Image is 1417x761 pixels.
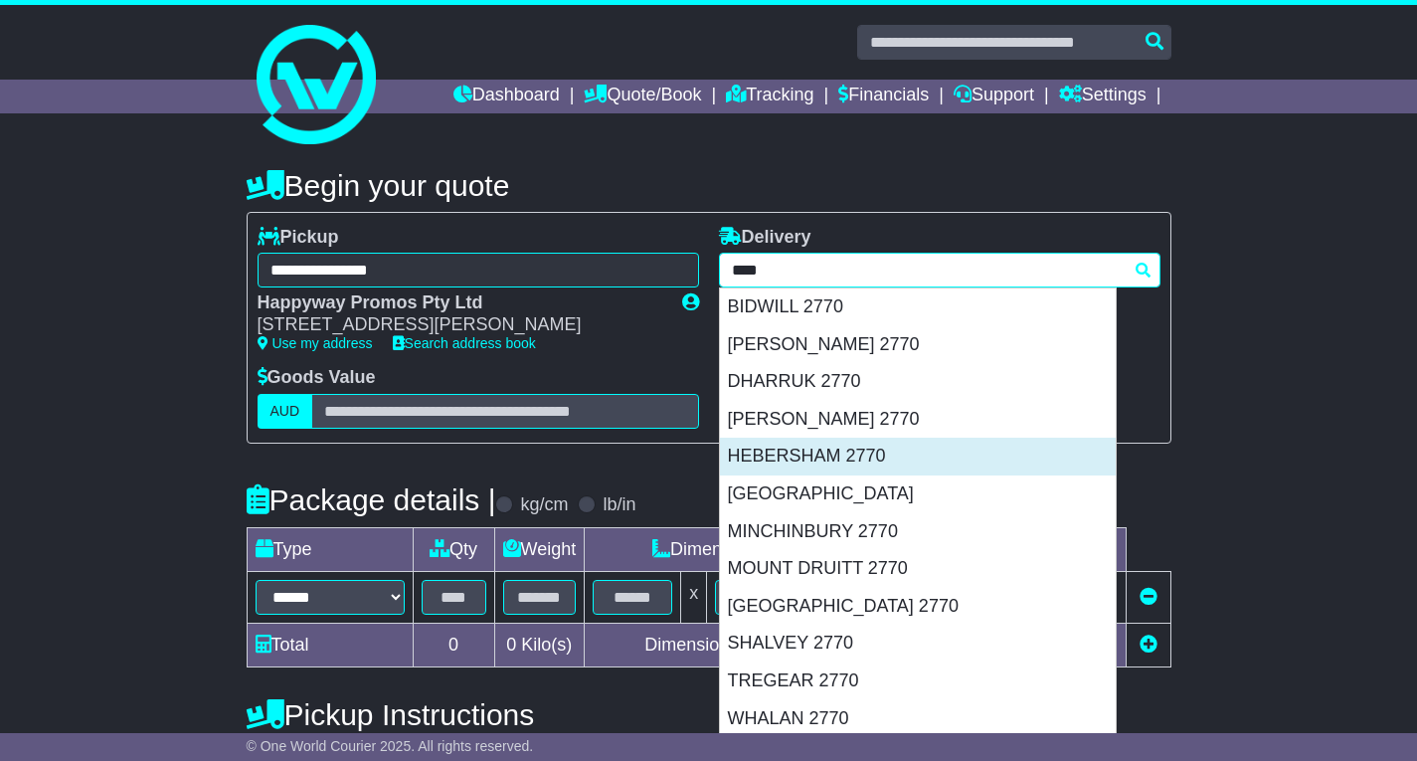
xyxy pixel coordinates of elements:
div: [PERSON_NAME] 2770 [720,401,1116,439]
div: [PERSON_NAME] 2770 [720,326,1116,364]
td: Dimensions in Centimetre(s) [585,623,926,666]
div: MOUNT DRUITT 2770 [720,550,1116,588]
a: Settings [1059,80,1147,113]
div: [GEOGRAPHIC_DATA] [720,476,1116,513]
a: Remove this item [1140,587,1157,607]
a: Search address book [393,335,536,351]
td: Qty [413,527,494,571]
label: kg/cm [520,494,568,516]
div: Happyway Promos Pty Ltd [258,292,662,314]
a: Add new item [1140,635,1157,655]
div: DHARRUK 2770 [720,363,1116,401]
h4: Package details | [247,483,496,516]
td: Type [247,527,413,571]
h4: Begin your quote [247,169,1171,202]
td: Weight [494,527,585,571]
label: Pickup [258,227,339,249]
label: Goods Value [258,367,376,389]
span: 0 [506,635,516,655]
div: BIDWILL 2770 [720,288,1116,326]
td: Dimensions (L x W x H) [585,527,926,571]
typeahead: Please provide city [719,253,1160,287]
td: 0 [413,623,494,666]
div: WHALAN 2770 [720,700,1116,738]
a: Financials [838,80,929,113]
div: TREGEAR 2770 [720,663,1116,700]
a: Dashboard [453,80,560,113]
a: Support [954,80,1034,113]
div: [GEOGRAPHIC_DATA] 2770 [720,588,1116,626]
label: Delivery [719,227,811,249]
div: HEBERSHAM 2770 [720,438,1116,476]
a: Quote/Book [584,80,701,113]
td: x [681,571,707,623]
td: Total [247,623,413,666]
label: lb/in [603,494,635,516]
div: MINCHINBURY 2770 [720,513,1116,551]
td: Kilo(s) [494,623,585,666]
div: SHALVEY 2770 [720,625,1116,663]
a: Use my address [258,335,373,351]
label: AUD [258,394,313,429]
h4: Pickup Instructions [247,698,699,731]
div: [STREET_ADDRESS][PERSON_NAME] [258,314,662,336]
a: Tracking [726,80,813,113]
span: © One World Courier 2025. All rights reserved. [247,738,534,754]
